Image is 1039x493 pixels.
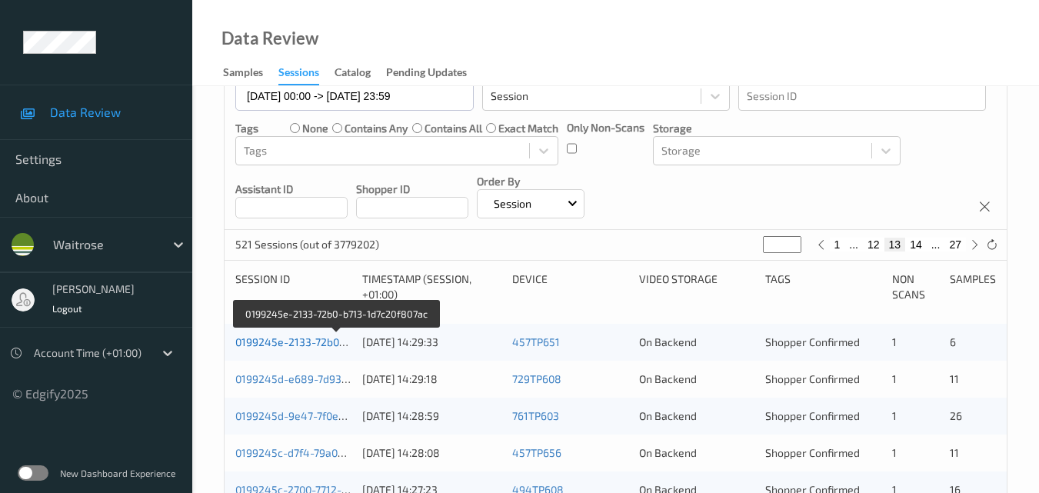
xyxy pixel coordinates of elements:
span: Shopper Confirmed [765,335,860,348]
div: Sessions [278,65,319,85]
button: 12 [863,238,884,251]
a: 729TP608 [512,372,561,385]
a: Pending Updates [386,62,482,84]
a: 0199245d-e689-7d93-a57d-b8abf4cf958a [235,372,445,385]
button: 14 [905,238,927,251]
span: 11 [950,446,959,459]
div: Pending Updates [386,65,467,84]
p: Storage [653,121,901,136]
div: Session ID [235,271,351,302]
span: Shopper Confirmed [765,409,860,422]
span: 11 [950,372,959,385]
label: exact match [498,121,558,136]
label: contains any [345,121,408,136]
span: 6 [950,335,956,348]
span: Shopper Confirmed [765,372,860,385]
label: contains all [425,121,482,136]
p: Only Non-Scans [567,120,644,135]
div: Samples [223,65,263,84]
a: Samples [223,62,278,84]
a: 761TP603 [512,409,559,422]
span: Shopper Confirmed [765,446,860,459]
span: 1 [892,409,897,422]
button: 13 [884,238,906,251]
a: 0199245d-9e47-7f0e-96d8-722d70ce9c31 [235,409,441,422]
label: none [302,121,328,136]
button: 1 [830,238,845,251]
div: Data Review [221,31,318,46]
div: Non Scans [892,271,938,302]
div: Timestamp (Session, +01:00) [362,271,501,302]
p: Session [488,196,537,212]
div: Device [512,271,628,302]
span: 1 [892,446,897,459]
span: 1 [892,335,897,348]
div: On Backend [639,335,755,350]
div: [DATE] 14:29:33 [362,335,501,350]
a: 0199245e-2133-72b0-b713-1d7c20f807ac [235,335,438,348]
div: Video Storage [639,271,755,302]
div: Samples [950,271,996,302]
p: Tags [235,121,258,136]
button: 27 [944,238,966,251]
button: ... [844,238,863,251]
div: Catalog [335,65,371,84]
p: 521 Sessions (out of 3779202) [235,237,379,252]
div: [DATE] 14:29:18 [362,371,501,387]
a: 457TP656 [512,446,561,459]
a: 457TP651 [512,335,560,348]
p: Assistant ID [235,182,348,197]
a: 0199245c-d7f4-79a0-a274-0ce96bcd6fcf [235,446,438,459]
span: 1 [892,372,897,385]
p: Order By [477,174,584,189]
button: ... [927,238,945,251]
div: On Backend [639,445,755,461]
div: Tags [765,271,881,302]
a: Catalog [335,62,386,84]
p: Shopper ID [356,182,468,197]
a: Sessions [278,62,335,85]
div: On Backend [639,371,755,387]
span: 26 [950,409,962,422]
div: On Backend [639,408,755,424]
div: [DATE] 14:28:08 [362,445,501,461]
div: [DATE] 14:28:59 [362,408,501,424]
